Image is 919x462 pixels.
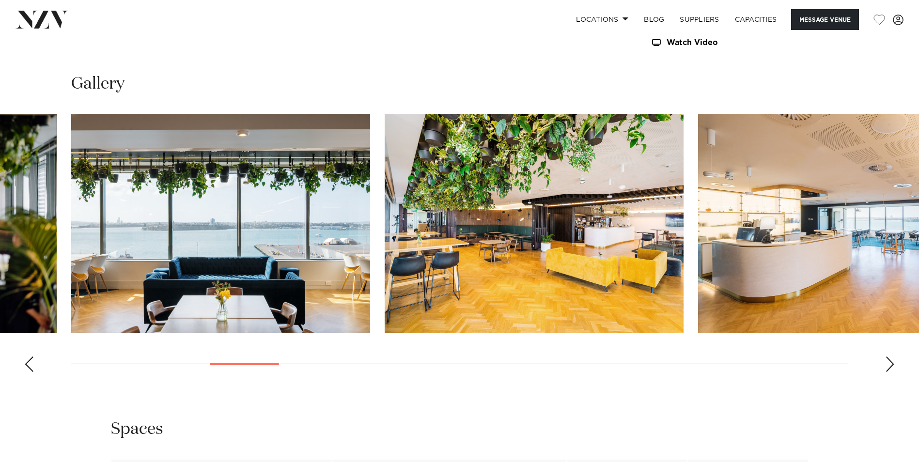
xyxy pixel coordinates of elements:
a: BLOG [636,9,672,30]
a: SUPPLIERS [672,9,727,30]
h2: Gallery [71,73,125,95]
a: Watch Video [651,39,809,47]
h2: Spaces [111,418,163,440]
a: Capacities [727,9,785,30]
img: nzv-logo.png [16,11,68,28]
swiper-slide: 6 / 28 [71,114,370,333]
a: Locations [568,9,636,30]
button: Message Venue [791,9,859,30]
swiper-slide: 7 / 28 [385,114,684,333]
